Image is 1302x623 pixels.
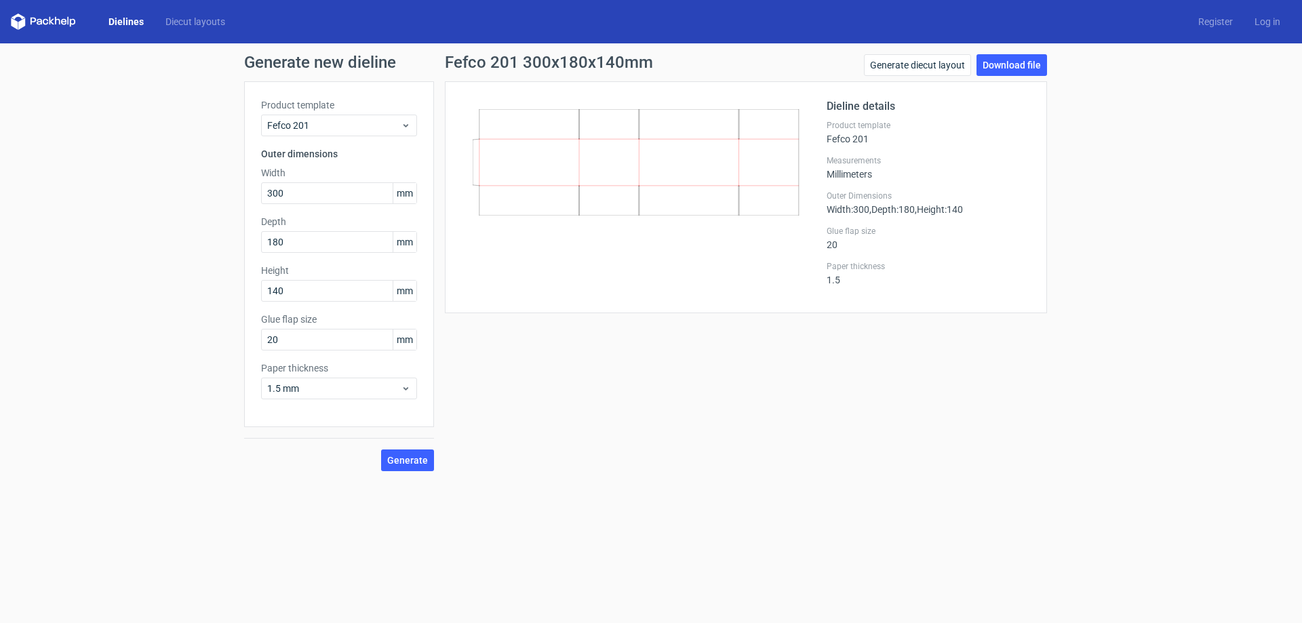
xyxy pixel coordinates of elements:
[261,264,417,277] label: Height
[1244,15,1291,28] a: Log in
[869,204,915,215] span: , Depth : 180
[1187,15,1244,28] a: Register
[827,98,1030,115] h2: Dieline details
[976,54,1047,76] a: Download file
[827,120,1030,131] label: Product template
[244,54,1058,71] h1: Generate new dieline
[393,183,416,203] span: mm
[267,119,401,132] span: Fefco 201
[261,361,417,375] label: Paper thickness
[155,15,236,28] a: Diecut layouts
[393,232,416,252] span: mm
[393,281,416,301] span: mm
[261,166,417,180] label: Width
[267,382,401,395] span: 1.5 mm
[864,54,971,76] a: Generate diecut layout
[827,261,1030,272] label: Paper thickness
[381,449,434,471] button: Generate
[827,261,1030,285] div: 1.5
[261,215,417,228] label: Depth
[827,204,869,215] span: Width : 300
[827,226,1030,250] div: 20
[827,190,1030,201] label: Outer Dimensions
[387,456,428,465] span: Generate
[915,204,963,215] span: , Height : 140
[827,226,1030,237] label: Glue flap size
[261,147,417,161] h3: Outer dimensions
[827,155,1030,180] div: Millimeters
[393,329,416,350] span: mm
[827,155,1030,166] label: Measurements
[827,120,1030,144] div: Fefco 201
[261,313,417,326] label: Glue flap size
[445,54,653,71] h1: Fefco 201 300x180x140mm
[98,15,155,28] a: Dielines
[261,98,417,112] label: Product template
